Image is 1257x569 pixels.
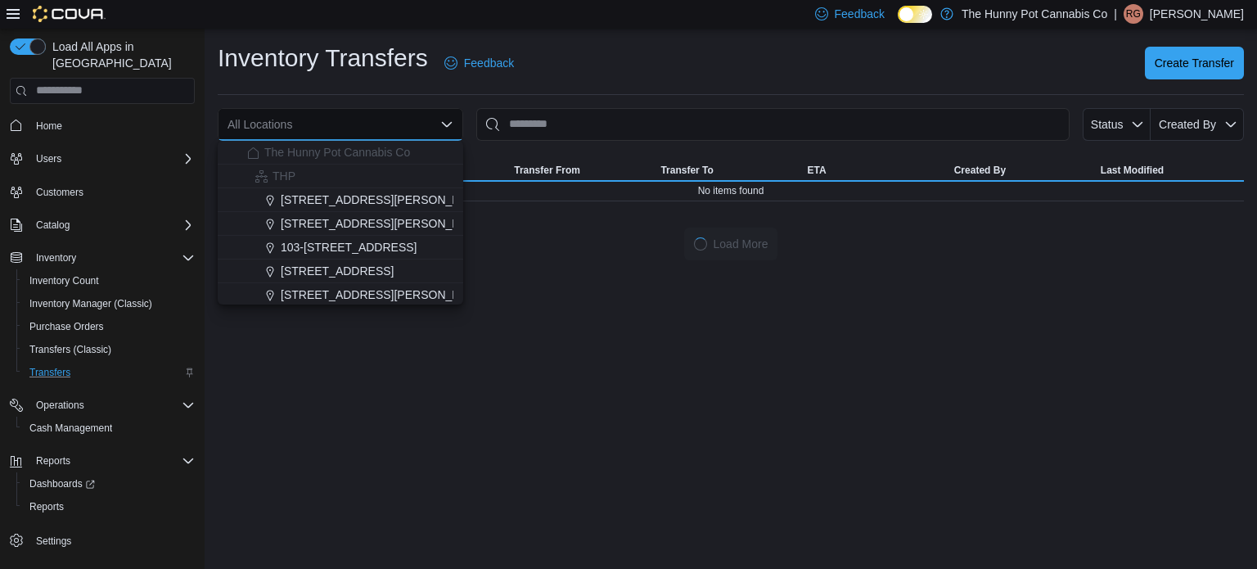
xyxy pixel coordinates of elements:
[714,236,768,252] span: Load More
[16,269,201,292] button: Inventory Count
[1151,108,1244,141] button: Created By
[511,160,657,180] button: Transfer From
[16,495,201,518] button: Reports
[29,215,76,235] button: Catalog
[684,228,778,260] button: LoadingLoad More
[23,294,159,314] a: Inventory Manager (Classic)
[23,418,195,438] span: Cash Management
[218,236,463,260] button: 103-[STREET_ADDRESS]
[23,474,195,494] span: Dashboards
[808,164,827,177] span: ETA
[281,287,489,303] span: [STREET_ADDRESS][PERSON_NAME]
[29,274,99,287] span: Inventory Count
[281,263,394,279] span: [STREET_ADDRESS]
[23,317,110,336] a: Purchase Orders
[23,363,77,382] a: Transfers
[29,183,90,202] a: Customers
[218,165,463,188] button: THP
[657,160,804,180] button: Transfer To
[694,237,707,251] span: Loading
[218,188,463,212] button: [STREET_ADDRESS][PERSON_NAME]
[3,180,201,204] button: Customers
[23,271,195,291] span: Inventory Count
[23,340,195,359] span: Transfers (Classic)
[16,361,201,384] button: Transfers
[29,477,95,490] span: Dashboards
[218,260,463,283] button: [STREET_ADDRESS]
[1101,164,1164,177] span: Last Modified
[36,454,70,467] span: Reports
[962,4,1107,24] p: The Hunny Pot Cannabis Co
[36,186,83,199] span: Customers
[23,294,195,314] span: Inventory Manager (Classic)
[29,451,195,471] span: Reports
[29,530,195,550] span: Settings
[804,160,951,180] button: ETA
[1145,47,1244,79] button: Create Transfer
[218,212,463,236] button: [STREET_ADDRESS][PERSON_NAME]
[29,343,111,356] span: Transfers (Classic)
[951,160,1097,180] button: Created By
[3,214,201,237] button: Catalog
[29,366,70,379] span: Transfers
[36,535,71,548] span: Settings
[36,120,62,133] span: Home
[36,251,76,264] span: Inventory
[29,248,195,268] span: Inventory
[273,168,295,184] span: THP
[218,42,428,75] h1: Inventory Transfers
[29,422,112,435] span: Cash Management
[3,394,201,417] button: Operations
[16,292,201,315] button: Inventory Manager (Classic)
[440,118,453,131] button: Close list of options
[23,363,195,382] span: Transfers
[1091,118,1124,131] span: Status
[3,449,201,472] button: Reports
[3,114,201,138] button: Home
[16,472,201,495] a: Dashboards
[29,115,195,136] span: Home
[281,215,489,232] span: [STREET_ADDRESS][PERSON_NAME]
[1124,4,1143,24] div: Ryckolos Griffiths
[29,451,77,471] button: Reports
[29,395,195,415] span: Operations
[29,116,69,136] a: Home
[29,395,91,415] button: Operations
[1114,4,1117,24] p: |
[36,219,70,232] span: Catalog
[464,55,514,71] span: Feedback
[16,315,201,338] button: Purchase Orders
[23,418,119,438] a: Cash Management
[281,192,489,208] span: [STREET_ADDRESS][PERSON_NAME]
[23,474,101,494] a: Dashboards
[281,239,417,255] span: 103-[STREET_ADDRESS]
[660,164,713,177] span: Transfer To
[36,399,84,412] span: Operations
[1159,118,1216,131] span: Created By
[29,531,78,551] a: Settings
[3,528,201,552] button: Settings
[835,6,885,22] span: Feedback
[33,6,106,22] img: Cova
[218,141,463,165] button: The Hunny Pot Cannabis Co
[1083,108,1151,141] button: Status
[29,149,68,169] button: Users
[23,340,118,359] a: Transfers (Classic)
[1126,4,1141,24] span: RG
[438,47,520,79] a: Feedback
[1150,4,1244,24] p: [PERSON_NAME]
[23,497,70,517] a: Reports
[29,248,83,268] button: Inventory
[36,152,61,165] span: Users
[29,182,195,202] span: Customers
[1155,55,1234,71] span: Create Transfer
[476,108,1070,141] input: This is a search bar. After typing your query, hit enter to filter the results lower in the page.
[46,38,195,71] span: Load All Apps in [GEOGRAPHIC_DATA]
[3,246,201,269] button: Inventory
[29,215,195,235] span: Catalog
[698,184,764,197] span: No items found
[29,149,195,169] span: Users
[29,320,104,333] span: Purchase Orders
[16,338,201,361] button: Transfers (Classic)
